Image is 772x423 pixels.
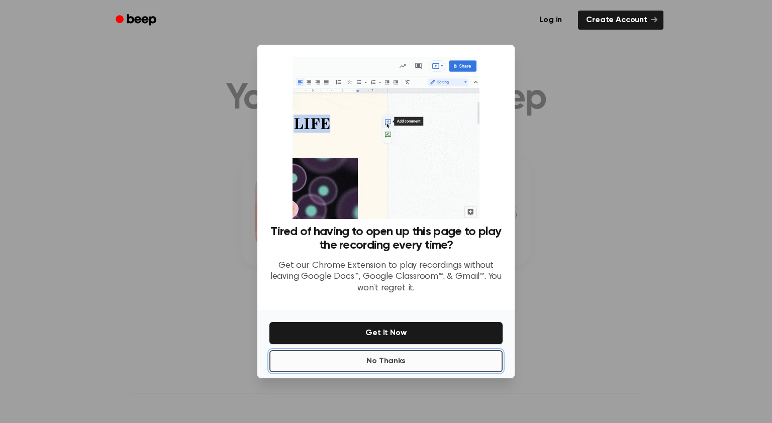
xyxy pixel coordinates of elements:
[578,11,663,30] a: Create Account
[269,260,503,294] p: Get our Chrome Extension to play recordings without leaving Google Docs™, Google Classroom™, & Gm...
[293,57,479,219] img: Beep extension in action
[269,225,503,252] h3: Tired of having to open up this page to play the recording every time?
[109,11,165,30] a: Beep
[529,9,572,32] a: Log in
[269,322,503,344] button: Get It Now
[269,350,503,372] button: No Thanks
